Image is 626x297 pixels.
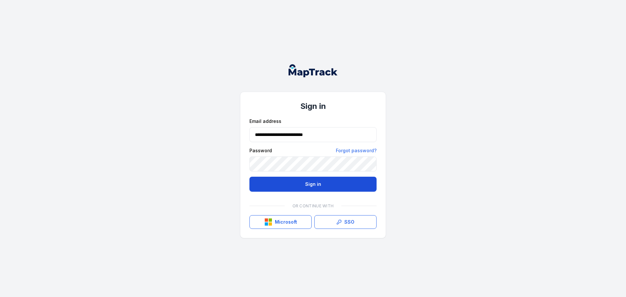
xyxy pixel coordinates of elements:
button: Microsoft [249,215,312,229]
a: SSO [314,215,377,229]
label: Email address [249,118,281,125]
h1: Sign in [249,101,377,111]
a: Forgot password? [336,147,377,154]
label: Password [249,147,272,154]
div: Or continue with [249,200,377,213]
button: Sign in [249,177,377,192]
nav: Global [278,64,348,77]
